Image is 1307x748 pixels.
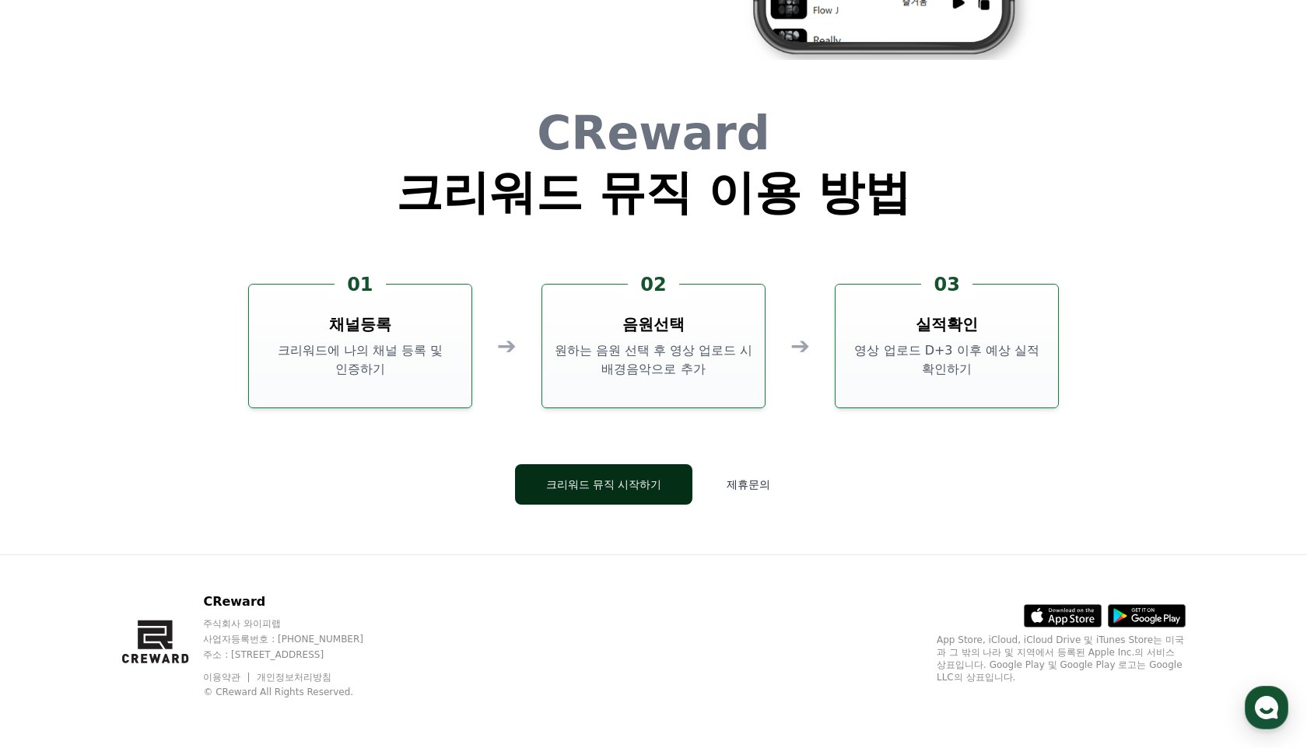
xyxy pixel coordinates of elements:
span: 대화 [142,517,161,530]
p: 크리워드에 나의 채널 등록 및 인증하기 [255,341,465,379]
p: 주식회사 와이피랩 [203,617,393,630]
a: 설정 [201,493,299,532]
div: ➔ [790,332,810,360]
button: 크리워드 뮤직 시작하기 [515,464,693,505]
h3: 채널등록 [329,313,391,335]
h3: 실적확인 [916,313,978,335]
div: 03 [921,272,972,297]
button: 제휴문의 [705,464,792,505]
p: 사업자등록번호 : [PHONE_NUMBER] [203,633,393,645]
h1: CReward [396,110,912,156]
span: 설정 [240,516,259,529]
div: 02 [628,272,678,297]
a: 이용약관 [203,672,252,683]
p: 원하는 음원 선택 후 영상 업로드 시 배경음악으로 추가 [548,341,759,379]
a: 개인정보처리방침 [257,672,331,683]
div: ➔ [497,332,517,360]
p: App Store, iCloud, iCloud Drive 및 iTunes Store는 미국과 그 밖의 나라 및 지역에서 등록된 Apple Inc.의 서비스 상표입니다. Goo... [937,634,1186,683]
p: © CReward All Rights Reserved. [203,686,393,698]
div: 01 [335,272,385,297]
h3: 음원선택 [622,313,685,335]
span: 홈 [49,516,58,529]
p: 영상 업로드 D+3 이후 예상 실적 확인하기 [842,341,1052,379]
h1: 크리워드 뮤직 이용 방법 [396,169,912,215]
a: 대화 [103,493,201,532]
p: 주소 : [STREET_ADDRESS] [203,648,393,661]
a: 홈 [5,493,103,532]
p: CReward [203,592,393,611]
